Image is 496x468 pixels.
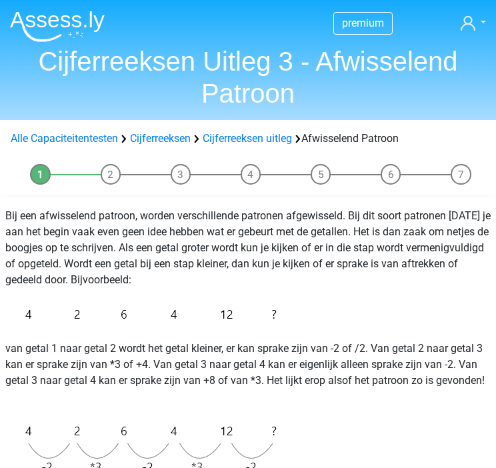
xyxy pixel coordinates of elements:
[5,208,491,288] p: Bij een afwisselend patroon, worden verschillende patronen afgewisseld. Bij dit soort patronen [D...
[5,341,491,405] p: van getal 1 naar getal 2 wordt het getal kleiner, er kan sprake zijn van -2 of /2. Van getal 2 na...
[11,131,485,147] div: Afwisselend Patroon
[11,132,118,145] a: Alle Capaciteitentesten
[10,11,105,42] img: Assessly
[5,299,283,330] img: Alternating_Example_intro_1.png
[342,17,384,29] span: premium
[334,14,392,32] a: premium
[130,132,191,145] a: Cijferreeksen
[203,132,292,145] a: Cijferreeksen uitleg
[10,45,486,109] h1: Cijferreeksen Uitleg 3 - Afwisselend Patroon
